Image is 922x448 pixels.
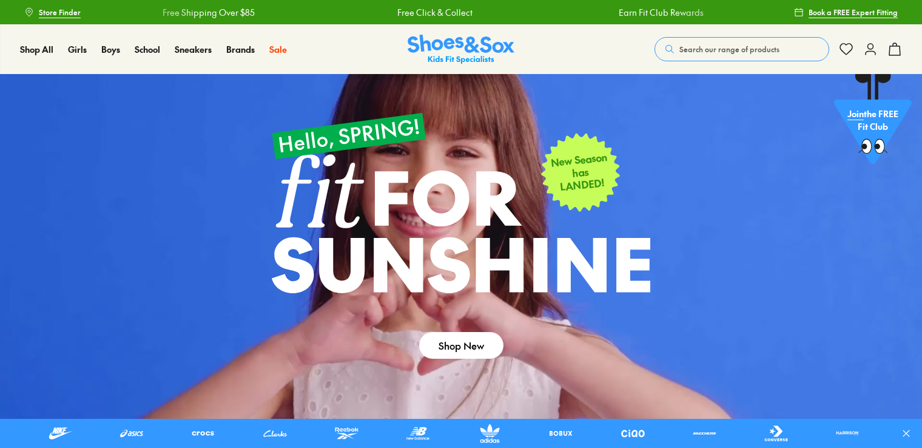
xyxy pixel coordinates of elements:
span: Brands [226,43,255,55]
a: Store Finder [24,1,81,23]
a: Boys [101,43,120,56]
a: Sale [269,43,287,56]
a: Sneakers [175,43,212,56]
span: Girls [68,43,87,55]
a: Free Shipping Over $85 [162,6,254,19]
a: Brands [226,43,255,56]
span: Join [847,107,864,120]
span: Sneakers [175,43,212,55]
span: Sale [269,43,287,55]
a: Shop All [20,43,53,56]
a: Girls [68,43,87,56]
span: Book a FREE Expert Fitting [809,7,898,18]
span: Store Finder [39,7,81,18]
span: School [135,43,160,55]
a: Free Click & Collect [397,6,473,19]
a: School [135,43,160,56]
button: Search our range of products [654,37,829,61]
span: Boys [101,43,120,55]
span: Search our range of products [679,44,779,55]
a: Shoes & Sox [408,35,514,64]
a: Shop New [419,332,503,359]
span: Shop All [20,43,53,55]
a: Jointhe FREE Fit Club [834,73,912,171]
p: the FREE Fit Club [834,98,912,143]
img: SNS_Logo_Responsive.svg [408,35,514,64]
a: Book a FREE Expert Fitting [794,1,898,23]
a: Earn Fit Club Rewards [619,6,704,19]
